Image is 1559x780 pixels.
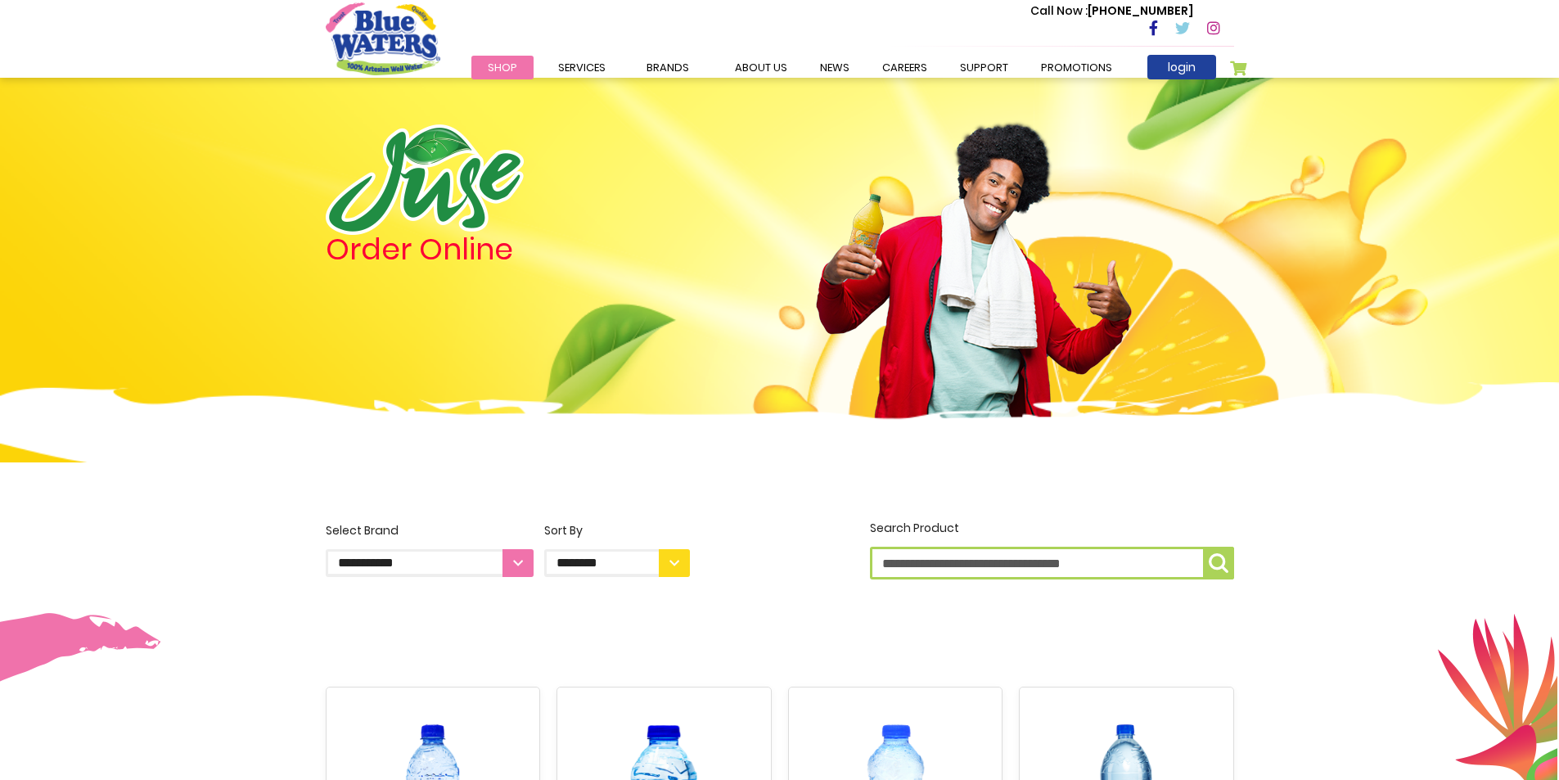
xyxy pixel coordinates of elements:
[326,235,690,264] h4: Order Online
[814,94,1133,444] img: man.png
[944,56,1025,79] a: support
[1147,55,1216,79] a: login
[326,124,524,235] img: logo
[1030,2,1193,20] p: [PHONE_NUMBER]
[544,549,690,577] select: Sort By
[558,60,606,75] span: Services
[1025,56,1129,79] a: Promotions
[326,549,534,577] select: Select Brand
[870,547,1234,579] input: Search Product
[647,60,689,75] span: Brands
[1209,553,1228,573] img: search-icon.png
[1030,2,1088,19] span: Call Now :
[544,522,690,539] div: Sort By
[804,56,866,79] a: News
[870,520,1234,579] label: Search Product
[866,56,944,79] a: careers
[719,56,804,79] a: about us
[326,2,440,74] a: store logo
[326,522,534,577] label: Select Brand
[1203,547,1234,579] button: Search Product
[488,60,517,75] span: Shop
